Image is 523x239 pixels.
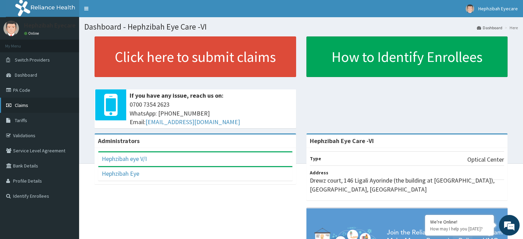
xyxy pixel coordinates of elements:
a: [EMAIL_ADDRESS][DOMAIN_NAME] [145,118,240,126]
b: If you have any issue, reach us on: [130,91,224,99]
img: User Image [466,4,474,13]
span: Hephzibah Eyecare [478,6,518,12]
strong: Hephzibah Eye Care -VI [310,137,374,145]
a: How to Identify Enrollees [306,36,508,77]
b: Type [310,155,321,162]
span: Switch Providers [15,57,50,63]
div: Minimize live chat window [113,3,129,20]
li: Here [503,25,518,31]
h1: Dashboard - Hephzibah Eye Care -VI [84,22,518,31]
span: Dashboard [15,72,37,78]
p: Optical Center [467,155,504,164]
a: Hephzibah Eye [102,170,139,177]
div: Chat with us now [36,39,116,47]
img: d_794563401_company_1708531726252_794563401 [13,34,28,52]
a: Dashboard [477,25,502,31]
a: Hephzibah eye V/I [102,155,147,163]
span: Claims [15,102,28,108]
p: Hephzibah Eyecare [24,22,76,29]
div: We're Online! [430,219,489,225]
p: Drewz court, 146 Ligali Ayorinde (the building at [GEOGRAPHIC_DATA]), [GEOGRAPHIC_DATA], [GEOGRAP... [310,176,504,194]
b: Address [310,170,328,176]
a: Click here to submit claims [95,36,296,77]
span: 0700 7354 2623 WhatsApp: [PHONE_NUMBER] Email: [130,100,293,127]
a: Online [24,31,41,36]
p: How may I help you today? [430,226,489,232]
img: User Image [3,21,19,36]
b: Administrators [98,137,140,145]
span: Tariffs [15,117,27,123]
span: We're online! [40,74,95,144]
textarea: Type your message and hit 'Enter' [3,163,131,187]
